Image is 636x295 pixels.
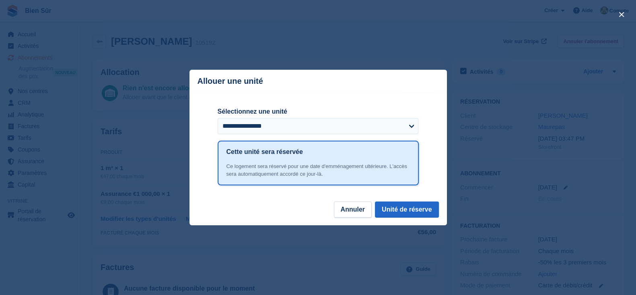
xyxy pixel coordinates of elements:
[218,107,419,116] label: Sélectionnez une unité
[375,202,439,218] button: Unité de réserve
[198,77,263,86] p: Allouer une unité
[226,162,410,178] div: Ce logement sera réservé pour une date d'emménagement ultérieure. L'accès sera automatiquement ac...
[226,147,303,157] h1: Cette unité sera réservée
[334,202,372,218] button: Annuler
[615,8,628,21] button: close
